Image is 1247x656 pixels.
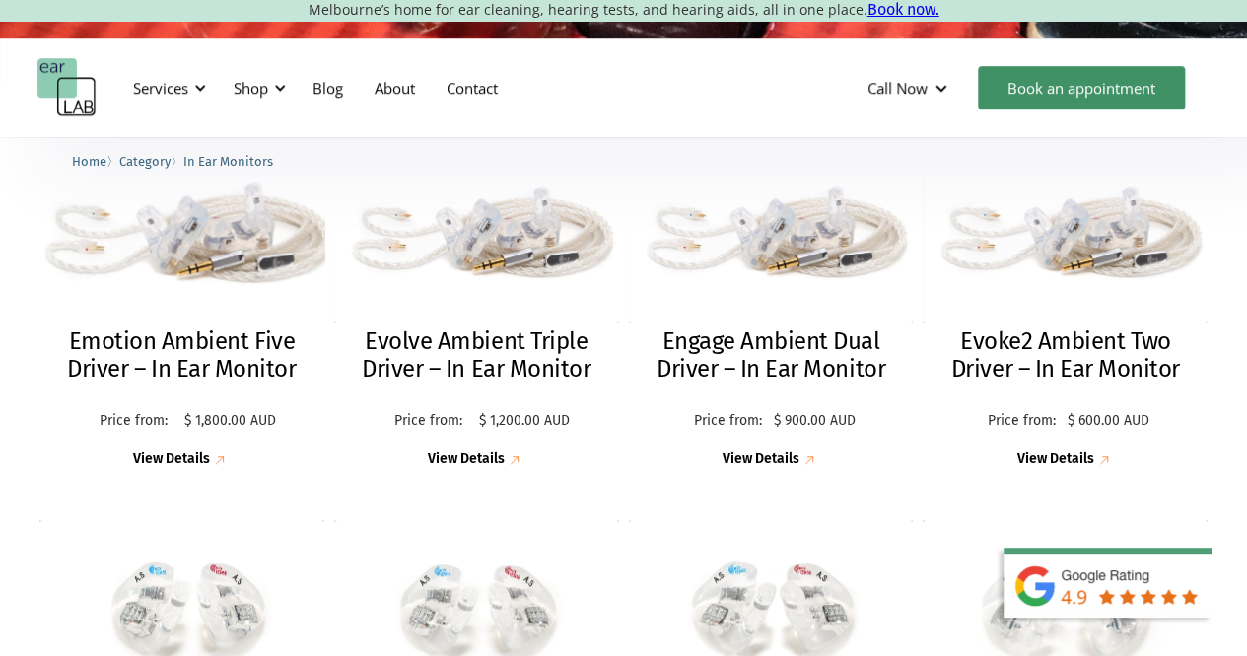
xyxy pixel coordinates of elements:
a: In Ear Monitors [183,151,273,170]
a: Engage Ambient Dual Driver – In Ear MonitorEngage Ambient Dual Driver – In Ear MonitorPrice from:... [629,132,914,470]
h2: Emotion Ambient Five Driver – In Ear Monitor [59,328,305,385]
img: Evolve Ambient Triple Driver – In Ear Monitor [334,132,619,323]
a: About [359,59,431,116]
a: Blog [297,59,359,116]
a: Evolve Ambient Triple Driver – In Ear MonitorEvolve Ambient Triple Driver – In Ear MonitorPrice f... [334,132,619,470]
span: In Ear Monitors [183,154,273,169]
div: Call Now [867,78,928,98]
h2: Engage Ambient Dual Driver – In Ear Monitor [649,328,894,385]
div: View Details [723,451,799,468]
p: $ 1,200.00 AUD [479,413,570,430]
a: Emotion Ambient Five Driver – In Ear MonitorEmotion Ambient Five Driver – In Ear MonitorPrice fro... [39,132,324,470]
a: Contact [431,59,514,116]
div: View Details [428,451,505,468]
h2: Evolve Ambient Triple Driver – In Ear Monitor [354,328,599,385]
div: Call Now [852,58,968,117]
div: View Details [133,451,210,468]
span: Category [119,154,171,169]
a: Evoke2 Ambient Two Driver – In Ear MonitorEvoke2 Ambient Two Driver – In Ear MonitorPrice from:$ ... [923,132,1208,470]
h2: Evoke2 Ambient Two Driver – In Ear Monitor [942,328,1188,385]
img: Engage Ambient Dual Driver – In Ear Monitor [629,132,914,323]
p: $ 1,800.00 AUD [184,413,276,430]
p: Price from: [88,413,179,430]
div: Shop [222,58,292,117]
p: Price from: [383,413,474,430]
span: Home [72,154,106,169]
img: Evoke2 Ambient Two Driver – In Ear Monitor [923,132,1208,323]
div: Services [133,78,188,98]
div: View Details [1017,451,1094,468]
p: Price from: [981,413,1063,430]
p: $ 900.00 AUD [773,413,855,430]
p: Price from: [686,413,768,430]
a: Book an appointment [978,66,1185,109]
div: Services [121,58,212,117]
a: Home [72,151,106,170]
div: Shop [234,78,268,98]
li: 〉 [72,151,119,172]
p: $ 600.00 AUD [1068,413,1149,430]
li: 〉 [119,151,183,172]
img: Emotion Ambient Five Driver – In Ear Monitor [26,122,339,331]
a: home [37,58,97,117]
a: Category [119,151,171,170]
